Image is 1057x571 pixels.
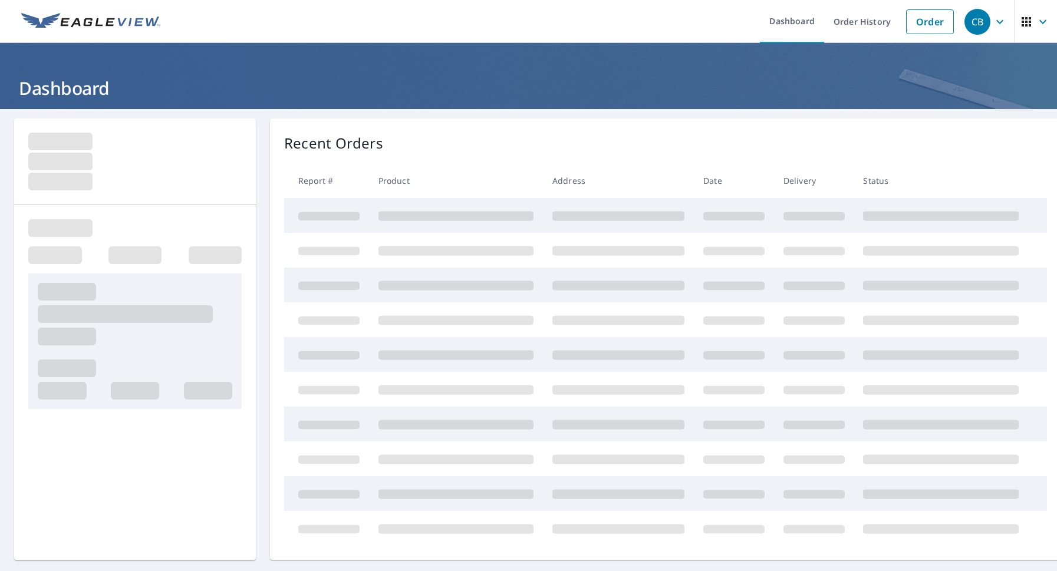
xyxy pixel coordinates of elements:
[774,163,854,198] th: Delivery
[906,9,954,34] a: Order
[284,163,369,198] th: Report #
[21,13,160,31] img: EV Logo
[854,163,1028,198] th: Status
[964,9,990,35] div: CB
[543,163,694,198] th: Address
[369,163,543,198] th: Product
[14,76,1043,100] h1: Dashboard
[694,163,774,198] th: Date
[284,133,383,154] p: Recent Orders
